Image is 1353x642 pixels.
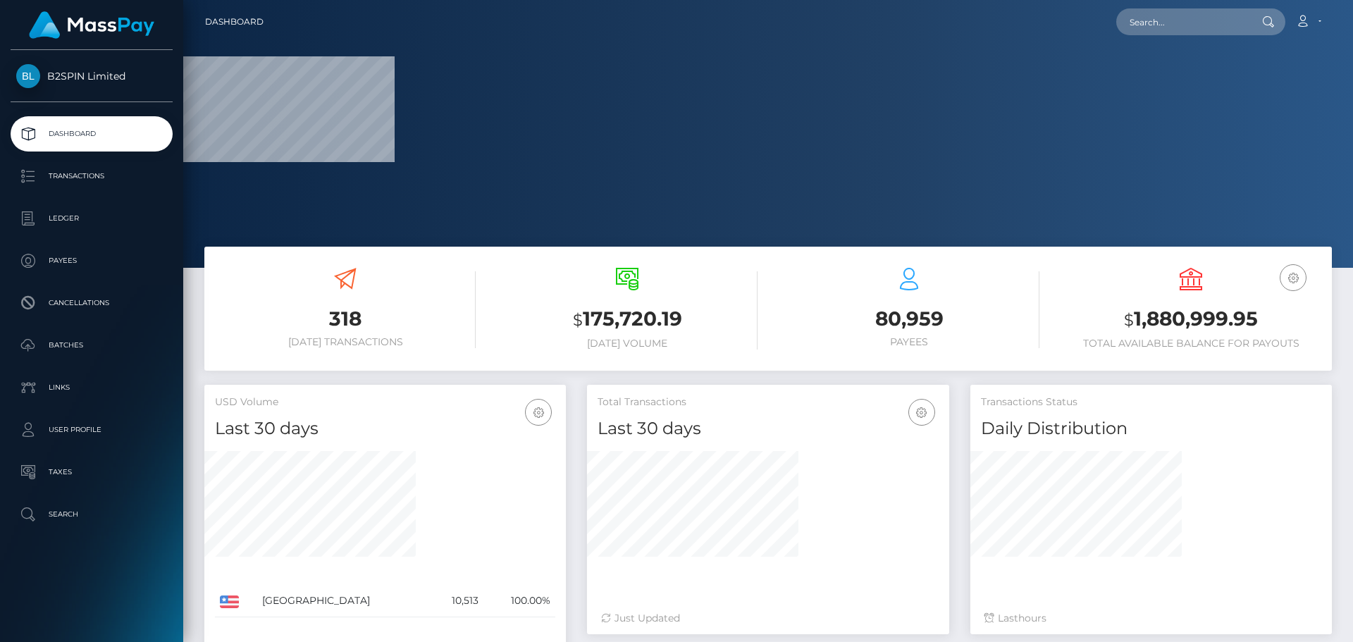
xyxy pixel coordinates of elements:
h6: Payees [779,336,1039,348]
p: Links [16,377,167,398]
a: Transactions [11,159,173,194]
p: Taxes [16,462,167,483]
a: Links [11,370,173,405]
td: [GEOGRAPHIC_DATA] [257,585,430,617]
h3: 1,880,999.95 [1061,305,1321,334]
p: User Profile [16,419,167,440]
p: Payees [16,250,167,271]
img: MassPay Logo [29,11,154,39]
img: US.png [220,595,239,608]
td: 10,513 [430,585,483,617]
h5: Total Transactions [598,395,938,409]
a: Search [11,497,173,532]
p: Ledger [16,208,167,229]
div: Last hours [984,611,1318,626]
a: Ledger [11,201,173,236]
a: Cancellations [11,285,173,321]
h3: 80,959 [779,305,1039,333]
p: Batches [16,335,167,356]
a: Payees [11,243,173,278]
h4: Daily Distribution [981,416,1321,441]
small: $ [573,310,583,330]
h5: Transactions Status [981,395,1321,409]
a: Dashboard [205,7,264,37]
h4: Last 30 days [215,416,555,441]
img: B2SPIN Limited [16,64,40,88]
p: Dashboard [16,123,167,144]
h3: 175,720.19 [497,305,758,334]
h4: Last 30 days [598,416,938,441]
a: Dashboard [11,116,173,152]
small: $ [1124,310,1134,330]
input: Search... [1116,8,1249,35]
h5: USD Volume [215,395,555,409]
a: Batches [11,328,173,363]
h6: [DATE] Transactions [215,336,476,348]
td: 100.00% [483,585,556,617]
p: Transactions [16,166,167,187]
p: Search [16,504,167,525]
p: Cancellations [16,292,167,314]
a: Taxes [11,455,173,490]
a: User Profile [11,412,173,447]
h3: 318 [215,305,476,333]
div: Just Updated [601,611,934,626]
h6: Total Available Balance for Payouts [1061,338,1321,350]
span: B2SPIN Limited [11,70,173,82]
h6: [DATE] Volume [497,338,758,350]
